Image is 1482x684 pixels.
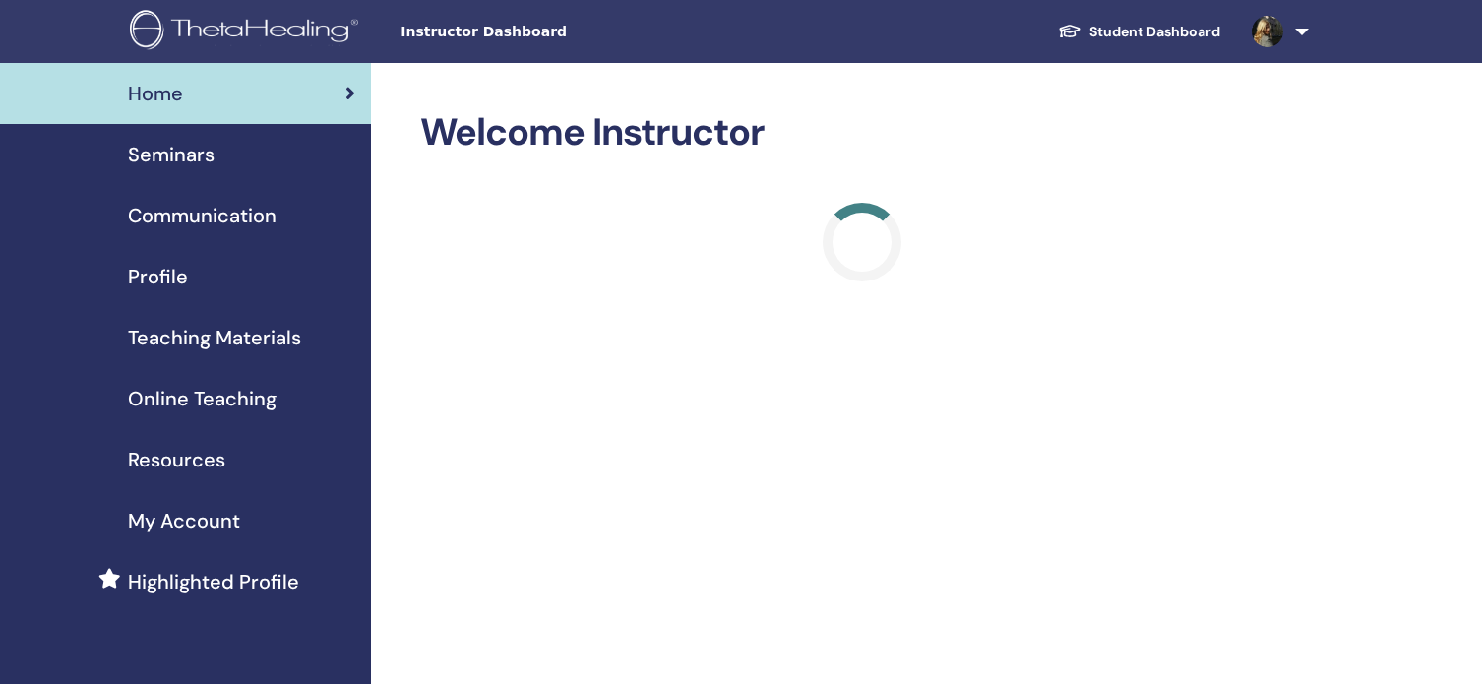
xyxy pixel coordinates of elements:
span: Home [128,79,183,108]
span: Profile [128,262,188,291]
img: default.jpg [1252,16,1283,47]
span: Online Teaching [128,384,277,413]
span: Highlighted Profile [128,567,299,596]
span: My Account [128,506,240,535]
span: Seminars [128,140,215,169]
span: Resources [128,445,225,474]
h2: Welcome Instructor [420,110,1306,155]
img: graduation-cap-white.svg [1058,23,1081,39]
img: logo.png [130,10,365,54]
span: Communication [128,201,277,230]
a: Student Dashboard [1042,14,1236,50]
span: Teaching Materials [128,323,301,352]
span: Instructor Dashboard [401,22,696,42]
